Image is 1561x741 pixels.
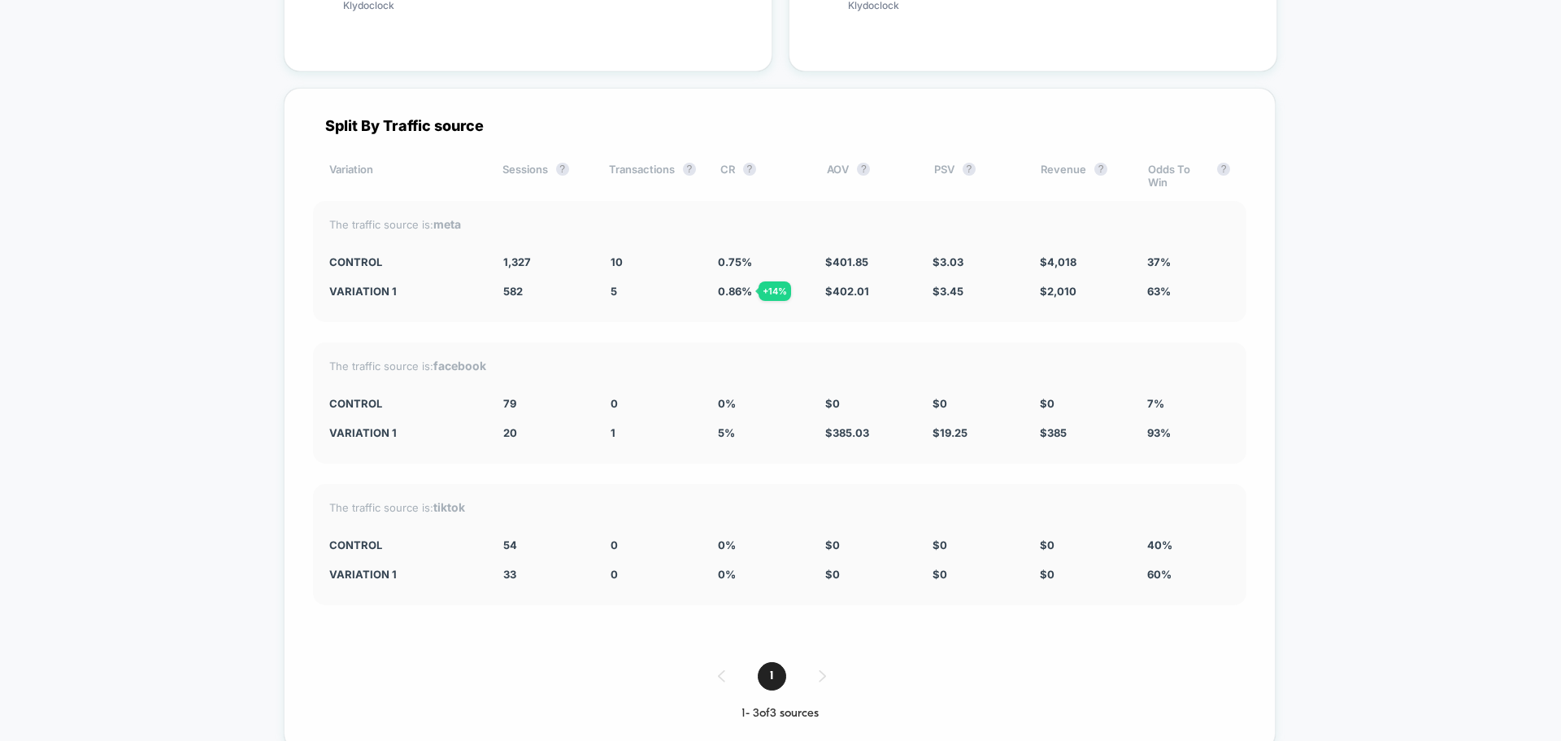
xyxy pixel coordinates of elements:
[329,163,478,189] div: Variation
[933,255,963,268] span: $ 3.03
[556,163,569,176] button: ?
[718,285,752,298] span: 0.86 %
[933,568,947,581] span: $ 0
[502,163,585,189] div: Sessions
[611,397,618,410] span: 0
[825,426,869,439] span: $ 385.03
[1040,538,1054,551] span: $ 0
[1040,285,1076,298] span: $ 2,010
[1094,163,1107,176] button: ?
[1040,397,1054,410] span: $ 0
[1147,426,1230,439] div: 93%
[683,163,696,176] button: ?
[718,568,736,581] span: 0 %
[503,255,531,268] span: 1,327
[313,117,1246,134] div: Split By Traffic source
[611,285,617,298] span: 5
[611,538,618,551] span: 0
[827,163,909,189] div: AOV
[934,163,1016,189] div: PSV
[503,426,517,439] span: 20
[329,285,479,298] div: Variation 1
[1040,568,1054,581] span: $ 0
[329,255,479,268] div: CONTROL
[433,359,486,373] strong: facebook
[329,397,479,410] div: CONTROL
[963,163,976,176] button: ?
[329,538,479,551] div: CONTROL
[933,397,947,410] span: $ 0
[825,568,840,581] span: $ 0
[1147,397,1230,410] div: 7%
[718,255,752,268] span: 0.75 %
[1041,163,1123,189] div: Revenue
[743,163,756,176] button: ?
[1040,255,1076,268] span: $ 4,018
[718,426,735,439] span: 5 %
[611,426,615,439] span: 1
[329,568,479,581] div: Variation 1
[433,217,461,231] strong: meta
[758,662,786,691] span: 1
[1147,285,1230,298] div: 63%
[933,538,947,551] span: $ 0
[933,285,963,298] span: $ 3.45
[1147,538,1230,551] div: 40%
[609,163,696,189] div: Transactions
[503,285,523,298] span: 582
[857,163,870,176] button: ?
[825,285,869,298] span: $ 402.01
[329,359,1230,373] div: The traffic source is:
[825,255,868,268] span: $ 401.85
[1147,255,1230,268] div: 37%
[718,538,736,551] span: 0 %
[611,568,618,581] span: 0
[611,255,623,268] span: 10
[329,426,479,439] div: Variation 1
[503,538,517,551] span: 54
[433,500,465,514] strong: tiktok
[1217,163,1230,176] button: ?
[313,707,1246,721] div: 1 - 3 of 3 sources
[825,538,840,551] span: $ 0
[825,397,840,410] span: $ 0
[1040,426,1067,439] span: $ 385
[329,500,1230,514] div: The traffic source is:
[759,281,791,301] div: + 14 %
[933,426,967,439] span: $ 19.25
[329,217,1230,231] div: The traffic source is:
[720,163,802,189] div: CR
[503,568,516,581] span: 33
[1147,568,1230,581] div: 60%
[1148,163,1230,189] div: Odds To Win
[718,397,736,410] span: 0 %
[503,397,516,410] span: 79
